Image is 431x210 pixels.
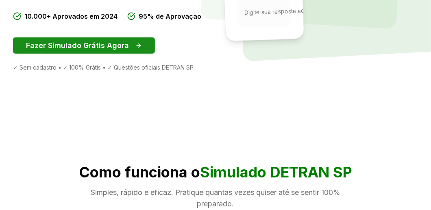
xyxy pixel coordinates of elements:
[79,187,352,210] p: Simples, rápido e eficaz. Pratique quantas vezes quiser até se sentir 100% preparado.
[13,37,155,54] button: Fazer Simulado Grátis Agora
[13,164,418,180] h2: Como funciona o
[244,6,330,17] input: Digite sua resposta aqui...
[24,11,118,21] span: 10.000+ Aprovados em 2024
[13,63,209,72] div: ✓ Sem cadastro • ✓ 100% Grátis • ✓ Questões oficiais DETRAN SP
[139,11,201,21] span: 95% de Aprovação
[200,163,352,181] span: Simulado DETRAN SP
